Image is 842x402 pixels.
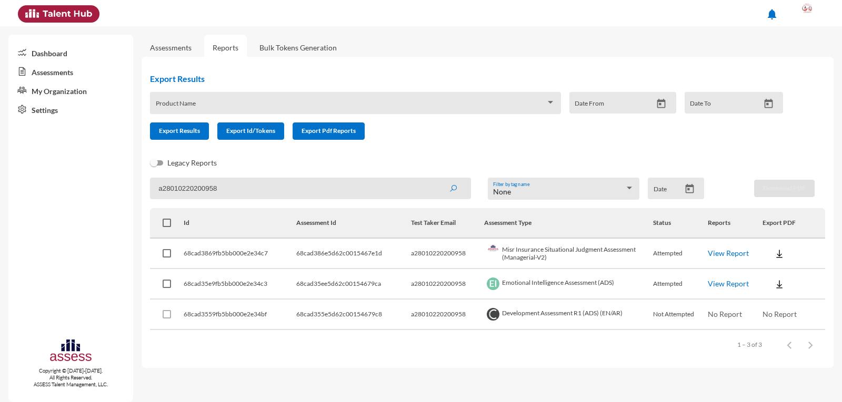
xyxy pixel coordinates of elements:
td: Emotional Intelligence Assessment (ADS) [484,269,653,300]
td: 68cad3869fb5bb000e2e34c7 [184,239,296,269]
span: Legacy Reports [167,157,217,169]
input: Search by name, token, assessment type, etc. [150,178,470,199]
th: Export PDF [763,208,825,239]
img: assesscompany-logo.png [49,338,93,365]
button: Open calendar [680,183,699,194]
span: Export Id/Tokens [226,127,275,135]
td: Not Attempted [653,300,708,330]
a: Assessments [8,62,133,81]
a: View Report [708,279,749,288]
span: Export Results [159,127,200,135]
td: a28010220200958 [411,239,484,269]
td: a28010220200958 [411,300,484,330]
button: Export Pdf Reports [293,122,365,140]
a: View Report [708,249,749,257]
div: 1 – 3 of 3 [737,341,762,348]
button: Previous page [779,334,800,355]
a: Settings [8,100,133,119]
h2: Export Results [150,74,791,84]
mat-icon: notifications [766,8,778,20]
td: a28010220200958 [411,269,484,300]
button: Open calendar [652,98,670,109]
td: Attempted [653,239,708,269]
button: Open calendar [759,98,778,109]
button: Export Results [150,122,209,140]
td: Misr Insurance Situational Judgment Assessment (Managerial-V2) [484,239,653,269]
span: None [493,187,511,196]
th: Reports [708,208,763,239]
td: 68cad3559fb5bb000e2e34bf [184,300,296,330]
span: No Report [708,310,742,318]
button: Next page [800,334,821,355]
button: Export Id/Tokens [217,122,284,140]
a: Bulk Tokens Generation [251,35,345,60]
span: Download PDF [763,184,806,192]
span: Export Pdf Reports [302,127,356,135]
th: Assessment Id [296,208,411,239]
td: Development Assessment R1 (ADS) (EN/AR) [484,300,653,330]
p: Copyright © [DATE]-[DATE]. All Rights Reserved. ASSESS Talent Management, LLC. [8,367,133,388]
td: 68cad35ee5d62c00154679ca [296,269,411,300]
a: Dashboard [8,43,133,62]
td: 68cad35e9fb5bb000e2e34c3 [184,269,296,300]
td: 68cad355e5d62c00154679c8 [296,300,411,330]
mat-paginator: Select page [150,330,825,359]
a: Reports [204,35,247,60]
th: Status [653,208,708,239]
td: 68cad386e5d62c0015467e1d [296,239,411,269]
th: Id [184,208,296,239]
th: Assessment Type [484,208,653,239]
a: Assessments [150,43,192,52]
td: Attempted [653,269,708,300]
button: Download PDF [754,180,815,197]
span: No Report [763,310,797,318]
th: Test Taker Email [411,208,484,239]
a: My Organization [8,81,133,100]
